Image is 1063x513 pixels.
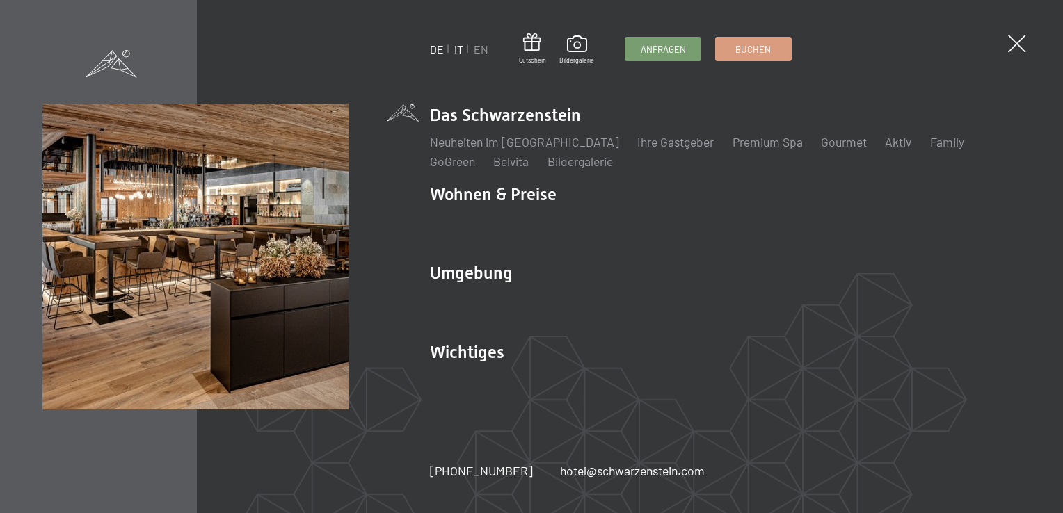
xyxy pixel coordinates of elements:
a: Bildergalerie [548,154,613,169]
a: Gourmet [821,134,867,149]
a: DE [430,42,444,56]
span: Buchen [735,43,771,56]
a: Ihre Gastgeber [637,134,714,149]
span: Bildergalerie [559,56,594,65]
a: Anfragen [625,38,701,60]
a: Belvita [493,154,529,169]
a: Aktiv [885,134,911,149]
a: hotel@schwarzenstein.com [560,462,705,480]
a: Buchen [716,38,791,60]
a: [PHONE_NUMBER] [430,462,533,480]
span: Gutschein [519,56,546,65]
a: Family [930,134,964,149]
span: Anfragen [641,43,686,56]
a: Neuheiten im [GEOGRAPHIC_DATA] [430,134,619,149]
a: Gutschein [519,33,546,65]
span: [PHONE_NUMBER] [430,463,533,478]
a: EN [474,42,488,56]
a: GoGreen [430,154,475,169]
a: Bildergalerie [559,35,594,65]
a: IT [454,42,463,56]
a: Premium Spa [733,134,803,149]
